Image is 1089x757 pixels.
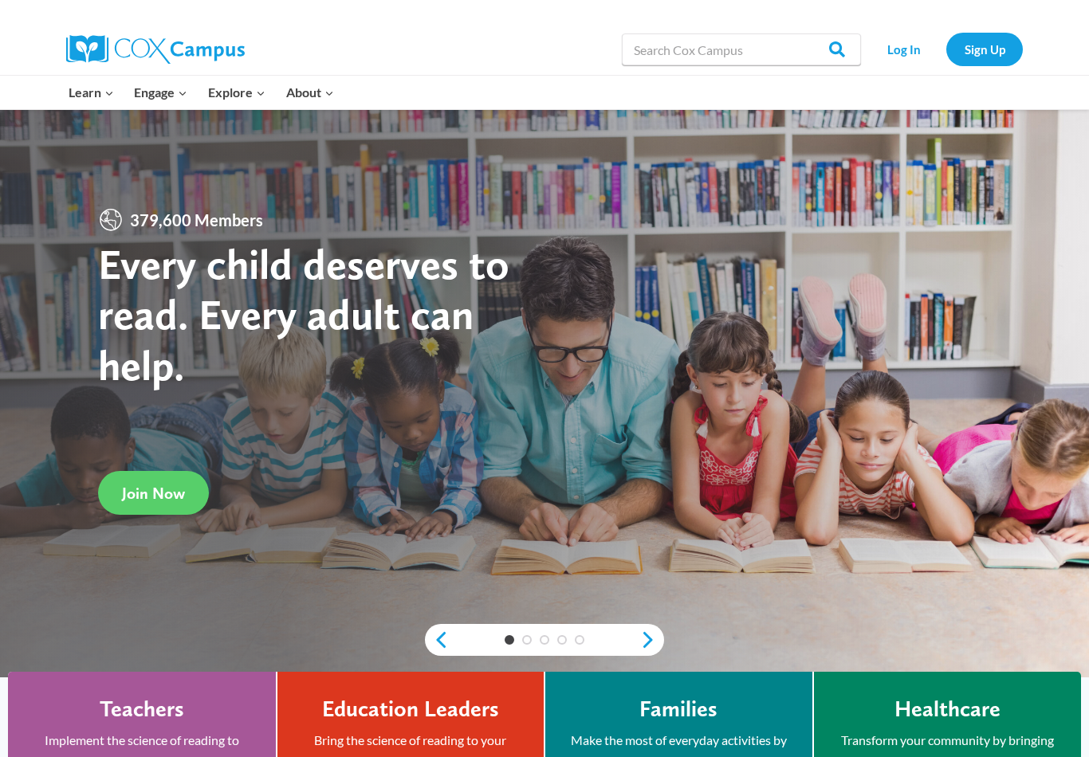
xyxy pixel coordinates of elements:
h4: Teachers [100,696,184,723]
a: 3 [540,635,549,645]
input: Search Cox Campus [622,33,861,65]
strong: Every child deserves to read. Every adult can help. [98,238,509,390]
a: 5 [575,635,584,645]
a: Sign Up [946,33,1023,65]
div: content slider buttons [425,624,664,656]
span: 379,600 Members [124,207,269,233]
nav: Primary Navigation [58,76,344,109]
nav: Secondary Navigation [869,33,1023,65]
a: Log In [869,33,938,65]
h4: Families [639,696,717,723]
span: Learn [69,82,114,103]
span: About [286,82,334,103]
span: Explore [208,82,265,103]
a: 1 [505,635,514,645]
img: Cox Campus [66,35,245,64]
a: next [640,630,664,649]
span: Engage [134,82,187,103]
a: 2 [522,635,532,645]
a: Join Now [98,471,209,515]
a: previous [425,630,449,649]
span: Join Now [122,484,185,503]
h4: Education Leaders [322,696,499,723]
h4: Healthcare [894,696,1001,723]
a: 4 [557,635,567,645]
